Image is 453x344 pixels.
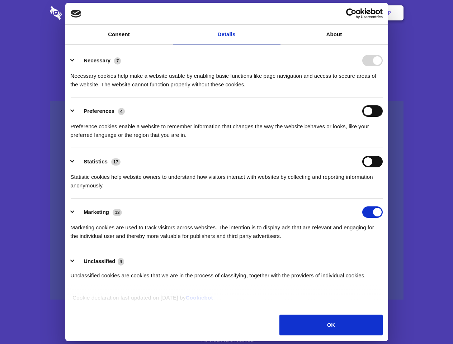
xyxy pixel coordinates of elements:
div: Necessary cookies help make a website usable by enabling basic functions like page navigation and... [71,66,383,89]
img: logo-wordmark-white-trans-d4663122ce5f474addd5e946df7df03e33cb6a1c49d2221995e7729f52c070b2.svg [50,6,111,20]
a: Usercentrics Cookiebot - opens in a new window [320,8,383,19]
span: 13 [113,209,122,216]
div: Statistic cookies help website owners to understand how visitors interact with websites by collec... [71,167,383,190]
a: Wistia video thumbnail [50,101,404,300]
label: Statistics [84,158,108,164]
div: Preference cookies enable a website to remember information that changes the way the website beha... [71,117,383,139]
button: Necessary (7) [71,55,126,66]
a: About [280,25,388,44]
h4: Auto-redaction of sensitive data, encrypted data sharing and self-destructing private chats. Shar... [50,65,404,89]
label: Marketing [84,209,109,215]
a: Details [173,25,280,44]
span: 4 [118,108,125,115]
img: logo [71,10,81,18]
a: Login [325,2,357,24]
span: 4 [118,258,124,265]
a: Cookiebot [186,295,213,301]
iframe: Drift Widget Chat Controller [417,308,444,335]
a: Consent [65,25,173,44]
a: Contact [291,2,324,24]
div: Unclassified cookies are cookies that we are in the process of classifying, together with the pro... [71,266,383,280]
span: 7 [114,57,121,64]
button: Statistics (17) [71,156,125,167]
label: Necessary [84,57,110,63]
label: Preferences [84,108,114,114]
a: Pricing [211,2,242,24]
div: Cookie declaration last updated on [DATE] by [67,293,386,307]
button: Marketing (13) [71,206,127,218]
button: OK [279,315,382,335]
button: Unclassified (4) [71,257,129,266]
button: Preferences (4) [71,105,129,117]
span: 17 [111,158,121,166]
h1: Eliminate Slack Data Loss. [50,32,404,58]
div: Marketing cookies are used to track visitors across websites. The intention is to display ads tha... [71,218,383,240]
